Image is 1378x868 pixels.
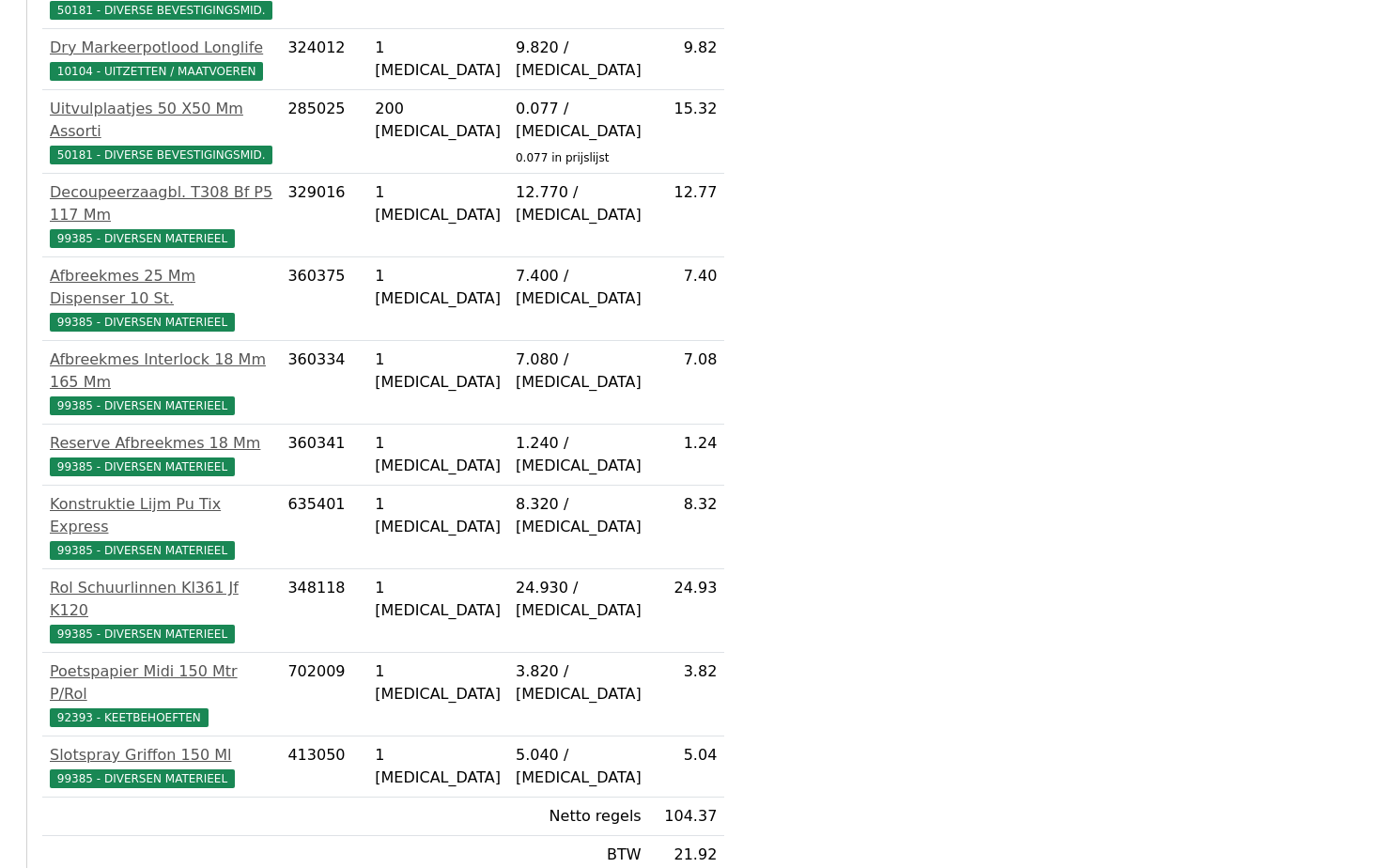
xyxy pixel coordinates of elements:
[50,349,272,394] div: Afbreekmes Interlock 18 Mm 165 Mm
[50,769,235,788] span: 99385 - DIVERSEN MATERIEEL
[516,98,642,143] div: 0.077 / [MEDICAL_DATA]
[375,37,501,82] div: 1 [MEDICAL_DATA]
[508,798,649,836] td: Netto regels
[50,457,235,476] span: 99385 - DIVERSEN MATERIEEL
[50,62,263,81] span: 10104 - UITZETTEN / MAATVOEREN
[649,569,725,653] td: 24.93
[375,577,501,622] div: 1 [MEDICAL_DATA]
[50,265,272,333] a: Afbreekmes 25 Mm Dispenser 10 St.99385 - DIVERSEN MATERIEEL
[50,660,272,705] div: Poetspapier Midi 150 Mtr P/Rol
[50,541,235,560] span: 99385 - DIVERSEN MATERIEEL
[375,98,501,143] div: 200 [MEDICAL_DATA]
[649,90,725,174] td: 15.32
[50,265,272,310] div: Afbreekmes 25 Mm Dispenser 10 St.
[516,181,642,226] div: 12.770 / [MEDICAL_DATA]
[516,37,642,82] div: 9.820 / [MEDICAL_DATA]
[50,181,272,249] a: Decoupeerzaagbl. T308 Bf P5 117 Mm99385 - DIVERSEN MATERIEEL
[50,744,272,767] div: Slotspray Griffon 150 Ml
[649,798,725,836] td: 104.37
[50,577,272,622] div: Rol Schuurlinnen Kl361 Jf K120
[516,577,642,622] div: 24.930 / [MEDICAL_DATA]
[649,486,725,569] td: 8.32
[375,181,501,226] div: 1 [MEDICAL_DATA]
[375,265,501,310] div: 1 [MEDICAL_DATA]
[280,257,367,341] td: 360375
[649,653,725,736] td: 3.82
[280,425,367,486] td: 360341
[50,37,272,82] a: Dry Markeerpotlood Longlife10104 - UITZETTEN / MAATVOEREN
[516,349,642,394] div: 7.080 / [MEDICAL_DATA]
[50,98,272,165] a: Uitvulplaatjes 50 X50 Mm Assorti50181 - DIVERSE BEVESTIGINGSMID.
[280,736,367,798] td: 413050
[50,1,272,20] span: 50181 - DIVERSE BEVESTIGINGSMID.
[50,98,272,143] div: Uitvulplaatjes 50 X50 Mm Assorti
[50,660,272,728] a: Poetspapier Midi 150 Mtr P/Rol92393 - KEETBEHOEFTEN
[649,341,725,425] td: 7.08
[50,146,272,164] span: 50181 - DIVERSE BEVESTIGINGSMID.
[280,90,367,174] td: 285025
[649,174,725,257] td: 12.77
[50,349,272,416] a: Afbreekmes Interlock 18 Mm 165 Mm99385 - DIVERSEN MATERIEEL
[375,349,501,394] div: 1 [MEDICAL_DATA]
[50,493,272,561] a: Konstruktie Lijm Pu Tix Express99385 - DIVERSEN MATERIEEL
[280,341,367,425] td: 360334
[375,660,501,705] div: 1 [MEDICAL_DATA]
[649,257,725,341] td: 7.40
[50,744,272,789] a: Slotspray Griffon 150 Ml99385 - DIVERSEN MATERIEEL
[50,181,272,226] div: Decoupeerzaagbl. T308 Bf P5 117 Mm
[50,577,272,644] a: Rol Schuurlinnen Kl361 Jf K12099385 - DIVERSEN MATERIEEL
[50,229,235,248] span: 99385 - DIVERSEN MATERIEEL
[280,29,367,90] td: 324012
[280,174,367,257] td: 329016
[375,432,501,477] div: 1 [MEDICAL_DATA]
[50,432,272,477] a: Reserve Afbreekmes 18 Mm99385 - DIVERSEN MATERIEEL
[50,37,272,59] div: Dry Markeerpotlood Longlife
[516,265,642,310] div: 7.400 / [MEDICAL_DATA]
[516,660,642,705] div: 3.820 / [MEDICAL_DATA]
[50,396,235,415] span: 99385 - DIVERSEN MATERIEEL
[280,486,367,569] td: 635401
[50,493,272,538] div: Konstruktie Lijm Pu Tix Express
[50,313,235,332] span: 99385 - DIVERSEN MATERIEEL
[375,744,501,789] div: 1 [MEDICAL_DATA]
[649,29,725,90] td: 9.82
[516,151,609,164] sub: 0.077 in prijslijst
[50,708,209,727] span: 92393 - KEETBEHOEFTEN
[280,653,367,736] td: 702009
[50,625,235,643] span: 99385 - DIVERSEN MATERIEEL
[50,432,272,455] div: Reserve Afbreekmes 18 Mm
[375,493,501,538] div: 1 [MEDICAL_DATA]
[516,744,642,789] div: 5.040 / [MEDICAL_DATA]
[280,569,367,653] td: 348118
[516,432,642,477] div: 1.240 / [MEDICAL_DATA]
[649,736,725,798] td: 5.04
[516,493,642,538] div: 8.320 / [MEDICAL_DATA]
[649,425,725,486] td: 1.24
